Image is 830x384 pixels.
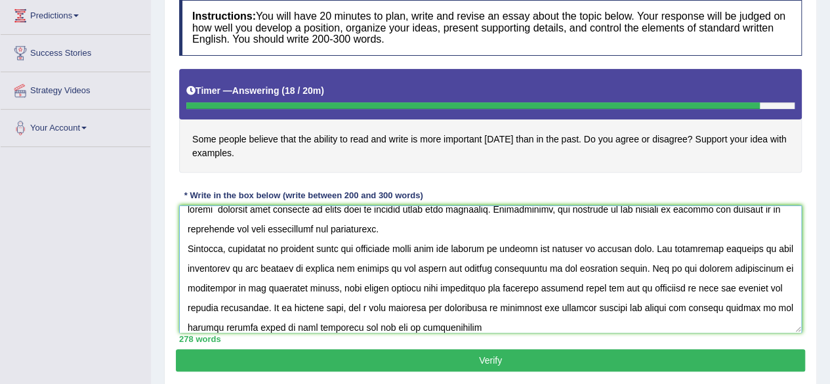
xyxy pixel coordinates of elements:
b: Instructions: [192,11,256,22]
h5: Timer — [186,86,324,96]
b: Answering [232,85,280,96]
a: Your Account [1,110,150,142]
div: * Write in the box below (write between 200 and 300 words) [179,189,428,202]
b: ( [281,85,285,96]
a: Success Stories [1,35,150,68]
h4: Some people believe that the ability to read and write is more important [DATE] than in the past.... [179,69,802,173]
b: 18 / 20m [285,85,321,96]
b: ) [321,85,324,96]
button: Verify [176,349,805,372]
div: 278 words [179,333,802,345]
a: Strategy Videos [1,72,150,105]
